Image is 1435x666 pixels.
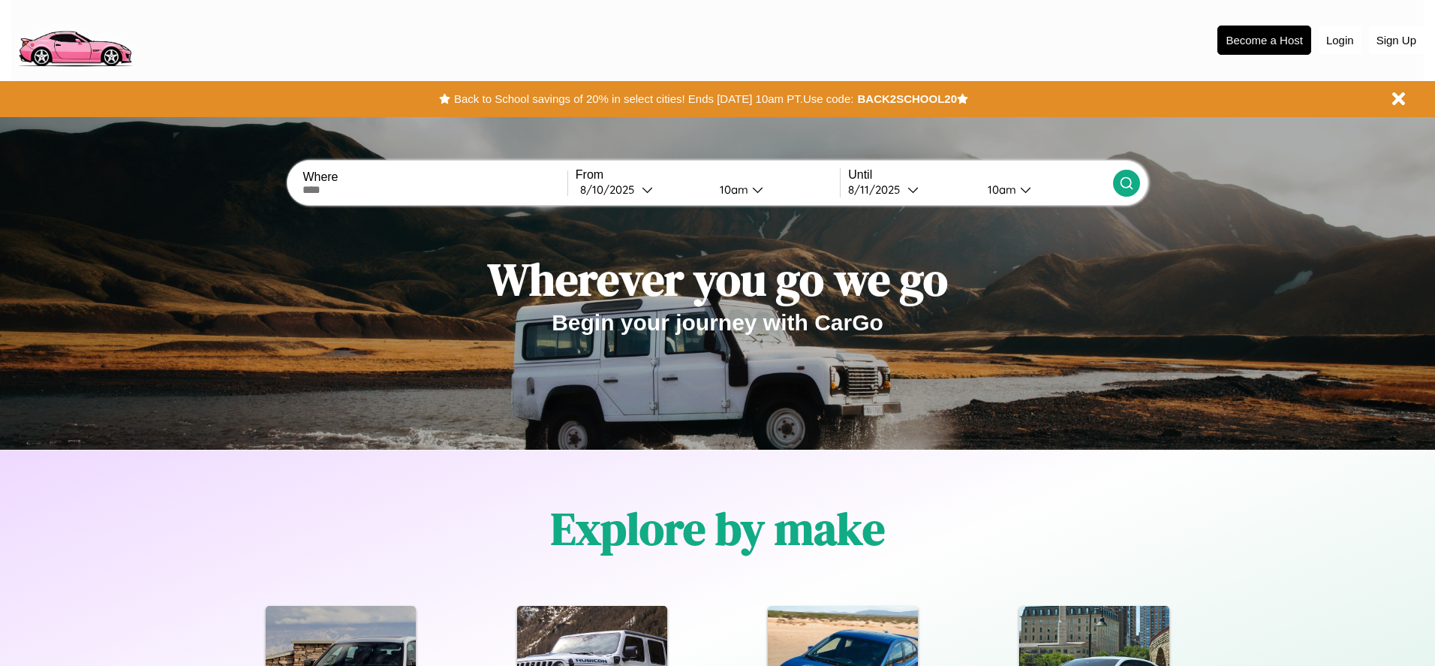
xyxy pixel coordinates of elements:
div: 8 / 10 / 2025 [580,182,642,197]
label: Where [302,170,567,184]
div: 10am [712,182,752,197]
button: 10am [708,182,840,197]
button: Back to School savings of 20% in select cities! Ends [DATE] 10am PT.Use code: [450,89,857,110]
b: BACK2SCHOOL20 [857,92,957,105]
h1: Explore by make [551,498,885,559]
button: Login [1319,26,1361,54]
label: From [576,168,840,182]
div: 10am [980,182,1020,197]
img: logo [11,8,138,71]
button: Become a Host [1217,26,1311,55]
button: 10am [976,182,1112,197]
div: 8 / 11 / 2025 [848,182,907,197]
button: 8/10/2025 [576,182,708,197]
button: Sign Up [1369,26,1424,54]
label: Until [848,168,1112,182]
